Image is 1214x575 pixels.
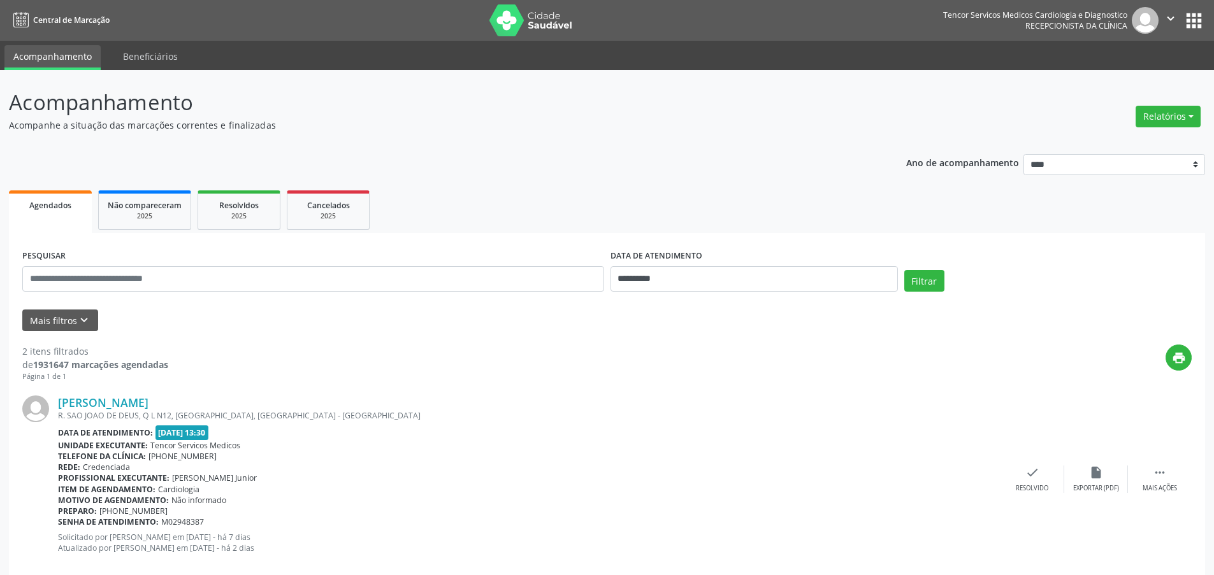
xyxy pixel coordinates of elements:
span: Tencor Servicos Medicos [150,440,240,451]
a: Beneficiários [114,45,187,67]
i:  [1153,465,1167,479]
a: Central de Marcação [9,10,110,31]
div: Exportar (PDF) [1073,484,1119,493]
i: check [1025,465,1039,479]
span: Não informado [171,495,226,506]
i: print [1172,351,1186,365]
i: insert_drive_file [1089,465,1103,479]
p: Solicitado por [PERSON_NAME] em [DATE] - há 7 dias Atualizado por [PERSON_NAME] em [DATE] - há 2 ... [58,532,1001,553]
label: PESQUISAR [22,246,66,266]
button: apps [1183,10,1205,32]
i:  [1164,11,1178,25]
div: Resolvido [1016,484,1048,493]
span: Central de Marcação [33,15,110,25]
span: M02948387 [161,516,204,527]
a: [PERSON_NAME] [58,395,148,409]
b: Preparo: [58,506,97,516]
b: Profissional executante: [58,472,170,483]
button: Filtrar [904,270,944,292]
span: Credenciada [83,462,130,472]
span: Cancelados [307,200,350,211]
i: keyboard_arrow_down [77,313,91,327]
div: Página 1 de 1 [22,371,168,382]
span: Recepcionista da clínica [1025,20,1127,31]
button: print [1166,344,1192,371]
b: Rede: [58,462,80,472]
div: Tencor Servicos Medicos Cardiologia e Diagnostico [943,10,1127,20]
div: Mais ações [1143,484,1177,493]
img: img [1132,7,1159,34]
span: Resolvidos [219,200,259,211]
p: Acompanhe a situação das marcações correntes e finalizadas [9,118,846,132]
b: Senha de atendimento: [58,516,159,527]
div: R. SAO JOAO DE DEUS, Q L N12, [GEOGRAPHIC_DATA], [GEOGRAPHIC_DATA] - [GEOGRAPHIC_DATA] [58,410,1001,421]
button: Relatórios [1136,106,1201,127]
strong: 1931647 marcações agendadas [33,358,168,371]
div: 2025 [108,211,182,221]
span: [PHONE_NUMBER] [99,506,168,516]
b: Item de agendamento: [58,484,155,495]
div: 2025 [207,211,271,221]
b: Motivo de agendamento: [58,495,169,506]
p: Ano de acompanhamento [906,154,1019,170]
button:  [1159,7,1183,34]
div: 2025 [296,211,360,221]
b: Telefone da clínica: [58,451,146,462]
label: DATA DE ATENDIMENTO [611,246,702,266]
span: Não compareceram [108,200,182,211]
img: img [22,395,49,422]
a: Acompanhamento [4,45,101,70]
button: Mais filtroskeyboard_arrow_down [22,309,98,332]
span: [PHONE_NUMBER] [148,451,217,462]
span: [PERSON_NAME] Junior [172,472,257,483]
span: Cardiologia [158,484,199,495]
div: 2 itens filtrados [22,344,168,358]
p: Acompanhamento [9,87,846,118]
span: [DATE] 13:30 [155,425,209,440]
b: Data de atendimento: [58,427,153,438]
span: Agendados [29,200,71,211]
div: de [22,358,168,371]
b: Unidade executante: [58,440,148,451]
